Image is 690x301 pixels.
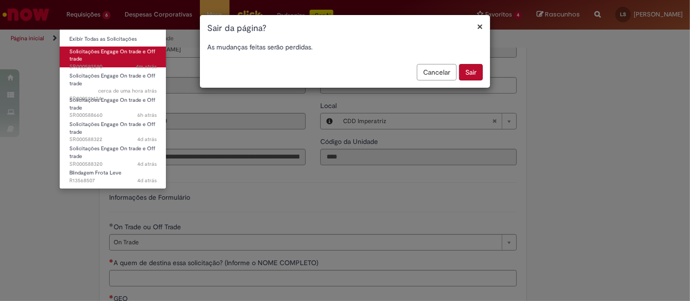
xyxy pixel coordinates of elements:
span: Blindagem Frota Leve [69,169,121,176]
span: 6h atrás [137,111,157,119]
span: Solicitações Engage On trade e Off trade [69,121,155,136]
a: Aberto SR000592590 : Solicitações Engage On trade e Off trade [60,47,166,67]
p: As mudanças feitas serão perdidas. [207,42,483,52]
span: 4m atrás [136,63,157,70]
button: Cancelar [417,64,457,80]
a: Aberto SR000588660 : Solicitações Engage On trade e Off trade [60,95,166,116]
span: Solicitações Engage On trade e Off trade [69,96,155,111]
a: Aberto SR000588322 : Solicitações Engage On trade e Off trade [60,119,166,140]
time: 26/09/2025 09:30:56 [137,136,157,143]
h1: Sair da página? [207,22,483,35]
span: SR000592590 [69,63,157,71]
ul: Requisições [59,29,166,189]
span: 4d atrás [137,177,157,184]
span: SR000588320 [69,160,157,168]
span: SR000588322 [69,136,157,143]
span: 4d atrás [137,136,157,143]
span: Solicitações Engage On trade e Off trade [69,48,155,63]
a: Aberto R13568507 : Blindagem Frota Leve [60,168,166,186]
button: Fechar modal [477,21,483,32]
span: SR000591424 [69,87,157,102]
a: Aberto SR000591424 : Solicitações Engage On trade e Off trade [60,71,166,92]
span: 4d atrás [137,160,157,168]
span: Solicitações Engage On trade e Off trade [69,72,155,87]
span: cerca de uma hora atrás [98,87,157,95]
time: 29/09/2025 17:50:29 [136,63,157,70]
span: SR000588660 [69,111,157,119]
a: Exibir Todas as Solicitações [60,34,166,45]
span: Solicitações Engage On trade e Off trade [69,145,155,160]
time: 26/09/2025 09:30:00 [137,160,157,168]
time: 29/09/2025 11:50:28 [137,111,157,119]
button: Sair [459,64,483,80]
a: Aberto SR000588320 : Solicitações Engage On trade e Off trade [60,143,166,164]
span: R13568507 [69,177,157,185]
time: 25/09/2025 18:12:40 [137,177,157,184]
